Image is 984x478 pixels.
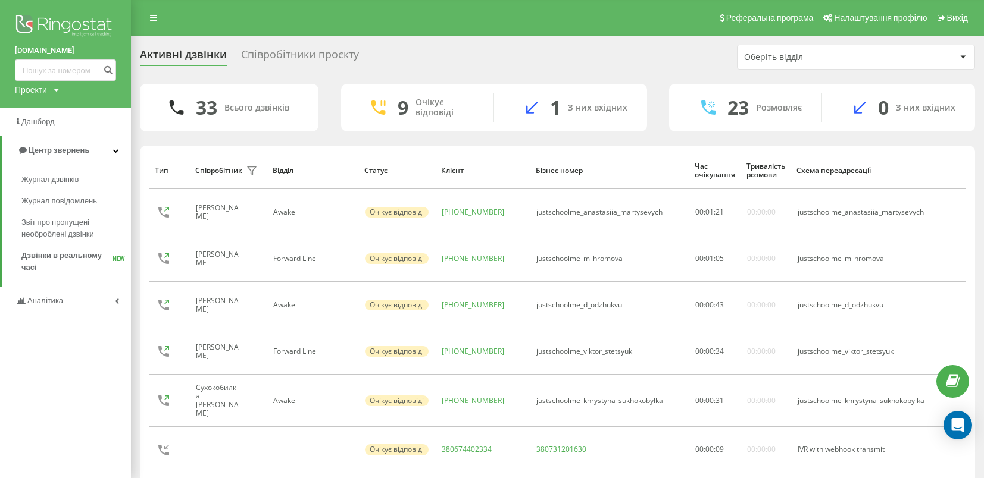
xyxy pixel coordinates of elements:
[716,253,724,263] span: 05
[273,208,352,216] div: Awake
[398,96,408,119] div: 9
[15,12,116,42] img: Ringostat logo
[716,395,724,405] span: 31
[2,136,131,165] a: Центр звернень
[536,444,586,454] a: 380731201630
[727,96,749,119] div: 23
[21,212,131,245] a: Звіт про пропущені необроблені дзвінки
[536,347,632,356] div: justschoolme_viktor_stetsyuk
[798,254,924,263] div: justschoolme_m_hromova
[747,347,776,356] div: 00:00:00
[140,48,227,67] div: Активні дзвінки
[273,166,353,175] div: Відділ
[273,254,352,263] div: Forward Line
[196,343,243,360] div: [PERSON_NAME]
[273,301,352,309] div: Awake
[716,300,724,310] span: 43
[695,207,704,217] span: 00
[21,250,113,273] span: Дзвінки в реальному часі
[196,383,243,418] div: Сухокобилка [PERSON_NAME]
[947,13,968,23] span: Вихід
[716,207,724,217] span: 21
[695,397,724,405] div: : :
[536,254,623,263] div: justschoolme_m_hromova
[29,146,89,155] span: Центр звернень
[442,300,504,310] a: [PHONE_NUMBER]
[365,253,429,264] div: Очікує відповіді
[536,208,663,216] div: justschoolme_anastasiia_martysevych
[365,395,429,406] div: Очікує відповіді
[695,254,724,263] div: : :
[196,297,243,314] div: [PERSON_NAME]
[365,346,429,357] div: Очікує відповіді
[798,347,924,356] div: justschoolme_viktor_stetsyuk
[21,195,97,207] span: Журнал повідомлень
[716,444,724,454] span: 09
[695,301,724,309] div: : :
[365,300,429,310] div: Очікує відповіді
[746,162,786,180] div: Тривалість розмови
[442,253,504,263] a: [PHONE_NUMBER]
[705,346,714,356] span: 00
[796,166,925,175] div: Схема переадресації
[705,253,714,263] span: 01
[695,162,735,180] div: Час очікування
[15,84,47,96] div: Проекти
[273,397,352,405] div: Awake
[756,103,802,113] div: Розмовляє
[21,117,55,126] span: Дашборд
[21,190,131,212] a: Журнал повідомлень
[155,166,184,175] div: Тип
[568,103,627,113] div: З них вхідних
[15,45,116,56] a: [DOMAIN_NAME]
[744,52,886,62] div: Оберіть відділ
[695,253,704,263] span: 00
[536,397,663,405] div: justschoolme_khrystyna_sukhokobylka
[273,347,352,356] div: Forward Line
[705,395,714,405] span: 00
[695,300,704,310] span: 00
[798,397,924,405] div: justschoolme_khrystyna_sukhokobylka
[705,300,714,310] span: 00
[798,445,924,454] div: IVR with webhook transmit
[27,296,63,305] span: Аналiтика
[798,301,924,309] div: justschoolme_d_odzhukvu
[944,411,972,439] div: Open Intercom Messenger
[21,216,125,240] span: Звіт про пропущені необроблені дзвінки
[716,346,724,356] span: 34
[726,13,814,23] span: Реферальна програма
[695,395,704,405] span: 00
[15,59,116,81] input: Пошук за номером
[196,204,243,221] div: [PERSON_NAME]
[695,346,704,356] span: 00
[747,208,776,216] div: 00:00:00
[364,166,430,175] div: Статус
[196,250,243,268] div: [PERSON_NAME]
[21,174,79,185] span: Журнал дзвінків
[21,169,131,190] a: Журнал дзвінків
[442,444,492,454] a: 380674402334
[705,207,714,217] span: 01
[196,96,217,119] div: 33
[442,207,504,217] a: [PHONE_NUMBER]
[416,98,476,118] div: Очікує відповіді
[550,96,561,119] div: 1
[536,301,622,309] div: justschoolme_d_odzhukvu
[195,166,242,175] div: Співробітник
[365,207,429,218] div: Очікує відповіді
[695,208,724,216] div: : :
[695,347,724,356] div: : :
[798,208,924,216] div: justschoolme_anastasiia_martysevych
[747,397,776,405] div: 00:00:00
[747,445,776,454] div: 00:00:00
[834,13,927,23] span: Налаштування профілю
[695,445,724,454] div: : :
[365,444,429,455] div: Очікує відповіді
[536,166,683,175] div: Бізнес номер
[241,48,359,67] div: Співробітники проєкту
[747,254,776,263] div: 00:00:00
[747,301,776,309] div: 00:00:00
[442,346,504,356] a: [PHONE_NUMBER]
[442,395,504,405] a: [PHONE_NUMBER]
[224,103,289,113] div: Всього дзвінків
